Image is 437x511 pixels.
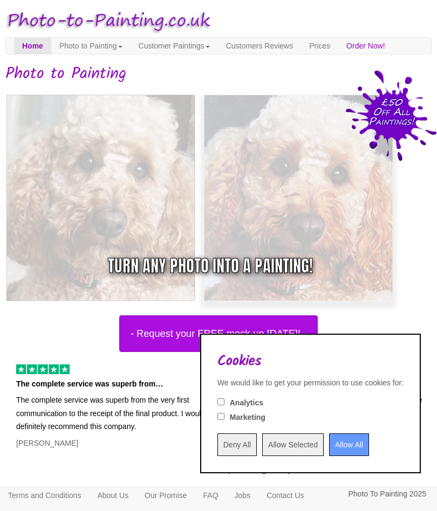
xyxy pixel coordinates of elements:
a: Our Promise [136,487,195,503]
input: Deny All [217,433,257,456]
img: 50 pound price drop [345,70,437,161]
a: FAQ [195,487,227,503]
img: 5 of out 5 stars [16,364,70,374]
input: Allow Selected [262,433,324,456]
a: About Us [89,487,136,503]
p: The complete service was superb from… [16,377,212,391]
label: Analytics [230,397,263,408]
a: Prices [301,38,338,54]
p: [PERSON_NAME] [16,437,212,450]
a: Customer Paintings [131,38,218,54]
a: Jobs [227,487,259,503]
input: Allow All [329,433,369,456]
div: Turn any photo into a painting! [108,254,313,278]
a: Home [14,38,51,54]
a: Order Now! [338,38,393,54]
a: Contact Us [258,487,312,503]
h1: Photo to Painting [5,65,432,83]
label: Marketing [230,412,265,423]
div: We would like to get your permission to use cookies for: [217,377,404,388]
h2: Cookies [217,354,404,369]
a: Photo to Painting [51,38,131,54]
button: - Request your FREE mock-up [DATE]! - [119,315,318,352]
p: The complete service was superb from the very first communication to the receipt of the final pro... [16,393,212,433]
a: Customers Reviews [218,38,301,54]
p: Photo To Painting 2025 [348,487,426,501]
